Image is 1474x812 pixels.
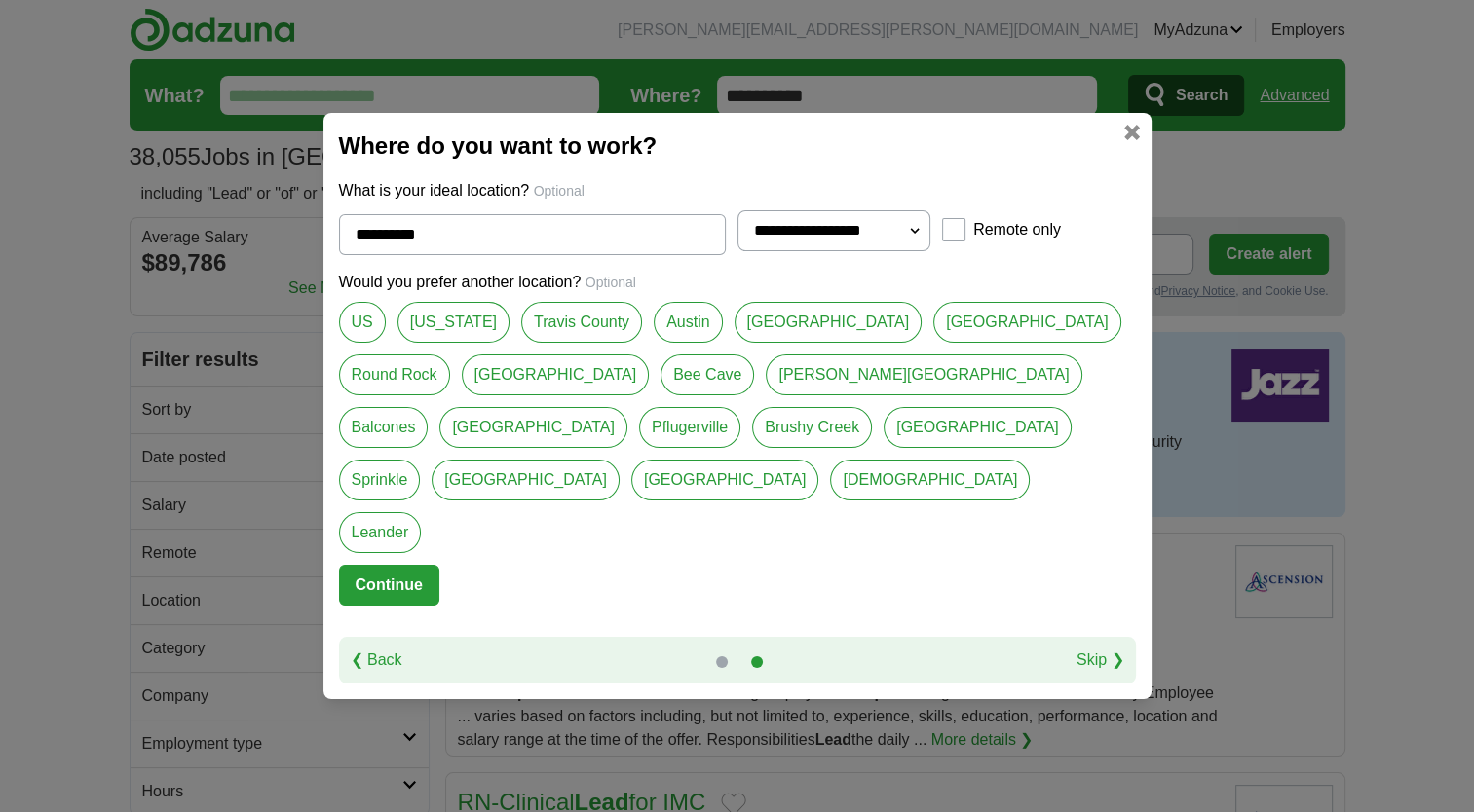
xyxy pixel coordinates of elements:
a: [PERSON_NAME][GEOGRAPHIC_DATA] [766,354,1081,395]
a: [GEOGRAPHIC_DATA] [735,302,923,343]
a: [GEOGRAPHIC_DATA] [933,302,1121,343]
a: [GEOGRAPHIC_DATA] [432,460,620,500]
a: Skip ❯ [1077,648,1124,672]
a: Travis County [521,302,642,343]
label: Remote only [973,218,1061,241]
a: Brushy Creek [752,407,872,448]
a: ❮ Back [351,648,402,672]
a: Sprinkle [339,460,421,500]
a: [DEMOGRAPHIC_DATA] [830,460,1030,500]
a: US [339,302,386,343]
a: [GEOGRAPHIC_DATA] [439,407,627,448]
a: Austin [654,302,722,343]
a: [GEOGRAPHIC_DATA] [884,407,1072,448]
a: [GEOGRAPHIC_DATA] [462,354,650,395]
a: [GEOGRAPHIC_DATA] [631,460,819,500]
button: Continue [339,565,439,606]
a: [US_STATE] [397,302,510,343]
p: Would you prefer another location? [339,271,1136,294]
a: Balcones [339,407,429,448]
h2: Where do you want to work? [339,129,1136,164]
span: Optional [586,275,636,290]
a: Leander [339,512,422,553]
span: Optional [534,183,585,199]
p: What is your ideal location? [339,179,1136,203]
a: Round Rock [339,354,450,395]
a: Pflugerville [639,407,740,448]
a: Bee Cave [661,354,754,395]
